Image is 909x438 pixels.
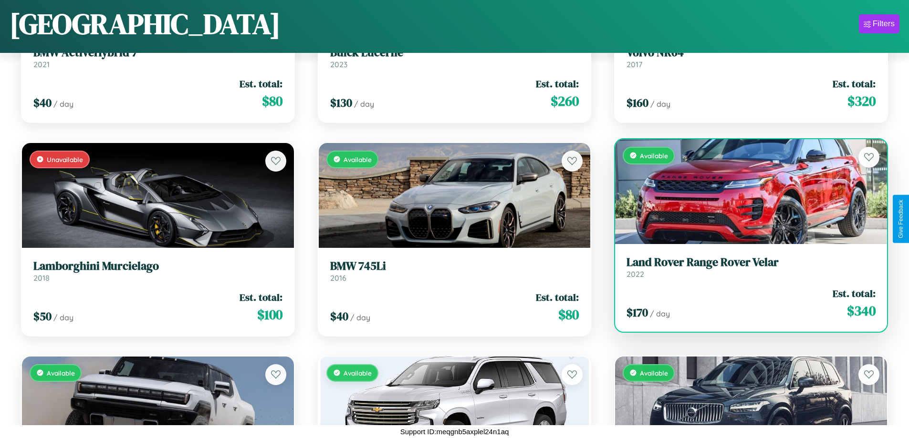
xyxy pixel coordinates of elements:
span: Est. total: [536,290,579,304]
h3: BMW ActiveHybrid 7 [33,46,282,60]
h3: Buick Lucerne [330,46,579,60]
span: $ 340 [847,301,876,320]
span: $ 260 [551,92,579,111]
span: Available [640,369,668,377]
a: BMW 745Li2016 [330,259,579,283]
span: 2021 [33,60,50,69]
span: Available [344,155,372,163]
span: Available [640,152,668,160]
div: Give Feedback [898,200,904,238]
button: Filters [859,14,899,33]
span: $ 40 [330,308,348,324]
a: Lamborghini Murcielago2018 [33,259,282,283]
div: Filters [873,19,895,29]
span: Available [344,369,372,377]
span: Unavailable [47,155,83,163]
span: $ 160 [627,95,648,111]
h3: Lamborghini Murcielago [33,259,282,273]
span: / day [650,99,670,109]
span: $ 80 [262,92,282,111]
span: / day [53,99,73,109]
span: 2023 [330,60,347,69]
span: 2016 [330,273,346,283]
h1: [GEOGRAPHIC_DATA] [10,4,281,43]
span: Available [47,369,75,377]
h3: Land Rover Range Rover Velar [627,255,876,269]
span: Est. total: [833,286,876,300]
span: / day [53,313,73,322]
span: $ 100 [257,305,282,324]
span: 2017 [627,60,642,69]
span: / day [350,313,370,322]
span: Est. total: [536,77,579,91]
span: 2018 [33,273,50,283]
a: Buick Lucerne2023 [330,46,579,69]
h3: Volvo NR64 [627,46,876,60]
span: $ 80 [558,305,579,324]
p: Support ID: meqgnb5axplel24n1aq [400,425,509,438]
span: $ 170 [627,305,648,320]
h3: BMW 745Li [330,259,579,273]
span: Est. total: [240,77,282,91]
a: Land Rover Range Rover Velar2022 [627,255,876,279]
span: $ 130 [330,95,352,111]
span: $ 320 [847,92,876,111]
a: Volvo NR642017 [627,46,876,69]
span: / day [354,99,374,109]
span: $ 40 [33,95,52,111]
span: Est. total: [240,290,282,304]
span: Est. total: [833,77,876,91]
span: $ 50 [33,308,52,324]
span: 2022 [627,269,644,279]
span: / day [650,309,670,318]
a: BMW ActiveHybrid 72021 [33,46,282,69]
